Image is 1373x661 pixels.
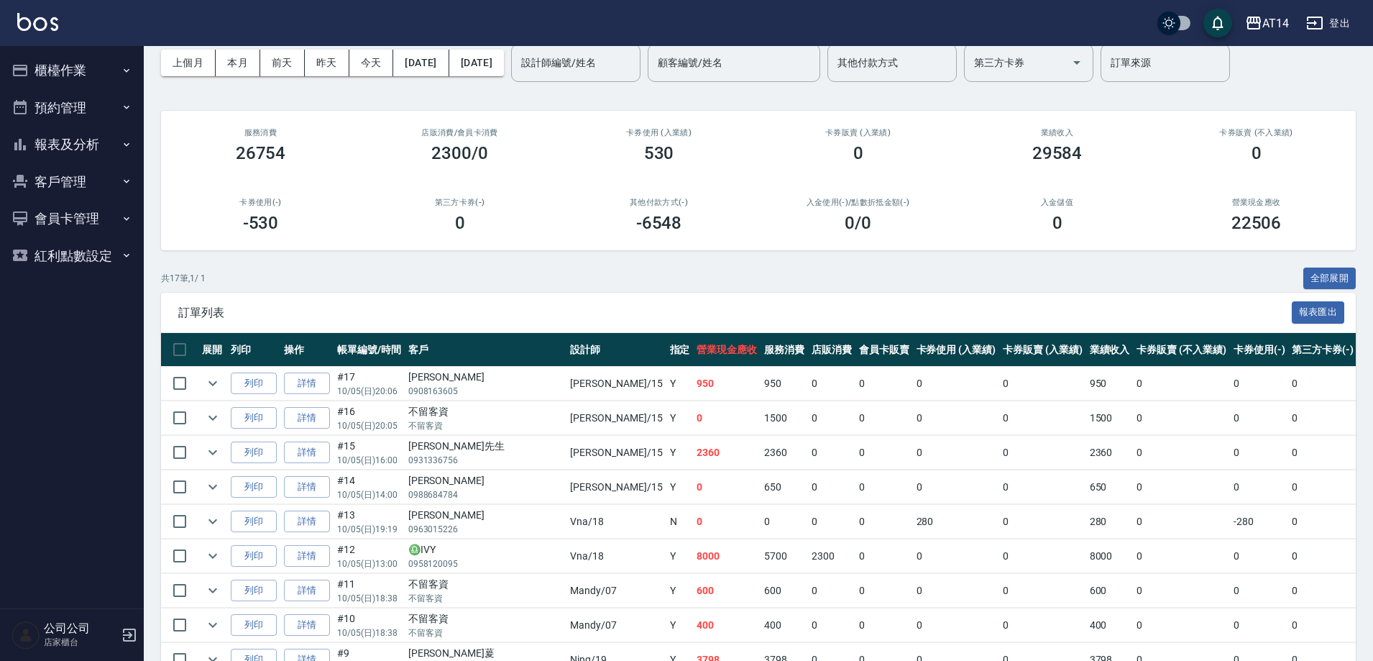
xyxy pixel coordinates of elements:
td: 0 [1133,401,1229,435]
td: 0 [1288,574,1357,608]
td: 0 [999,436,1086,470]
td: 0 [999,539,1086,573]
button: expand row [202,614,224,636]
h2: 入金使用(-) /點數折抵金額(-) [776,198,940,207]
h3: 0 /0 [845,213,871,233]
td: 2300 [808,539,855,573]
td: 8000 [1086,539,1134,573]
h2: 卡券使用(-) [178,198,343,207]
td: 600 [1086,574,1134,608]
td: 0 [913,401,1000,435]
td: 0 [855,436,913,470]
button: 客戶管理 [6,163,138,201]
p: 不留客資 [408,419,564,432]
th: 展開 [198,333,227,367]
td: 0 [808,367,855,401]
td: Y [666,608,694,642]
th: 操作 [280,333,334,367]
button: 列印 [231,407,277,429]
td: 1500 [1086,401,1134,435]
td: 0 [1133,505,1229,539]
button: 今天 [349,50,394,76]
h2: 入金儲值 [975,198,1139,207]
td: 0 [855,470,913,504]
td: N [666,505,694,539]
button: 本月 [216,50,260,76]
td: 0 [913,367,1000,401]
h3: -6548 [636,213,682,233]
button: Open [1065,51,1088,74]
button: 報表匯出 [1292,301,1345,324]
td: Y [666,470,694,504]
td: 0 [855,367,913,401]
div: [PERSON_NAME]先生 [408,439,564,454]
td: 0 [999,401,1086,435]
button: 紅利點數設定 [6,237,138,275]
h2: 業績收入 [975,128,1139,137]
td: 5700 [761,539,808,573]
td: 0 [855,539,913,573]
div: [PERSON_NAME] [408,473,564,488]
td: 0 [1230,367,1289,401]
p: 10/05 (日) 13:00 [337,557,401,570]
td: 950 [1086,367,1134,401]
div: AT14 [1262,14,1289,32]
th: 會員卡販賣 [855,333,913,367]
h3: 530 [644,143,674,163]
h3: -530 [243,213,279,233]
td: 0 [1288,436,1357,470]
button: 登出 [1300,10,1356,37]
a: 詳情 [284,476,330,498]
p: 共 17 筆, 1 / 1 [161,272,206,285]
td: -280 [1230,505,1289,539]
div: 不留客資 [408,611,564,626]
button: [DATE] [393,50,449,76]
td: 0 [1230,574,1289,608]
th: 設計師 [566,333,666,367]
td: 0 [693,505,761,539]
th: 客戶 [405,333,567,367]
td: 0 [999,470,1086,504]
button: expand row [202,373,224,394]
p: 10/05 (日) 18:38 [337,626,401,639]
button: expand row [202,407,224,429]
p: 0958120095 [408,557,564,570]
td: #17 [334,367,405,401]
h3: 2300/0 [431,143,488,163]
p: 10/05 (日) 19:19 [337,523,401,536]
th: 卡券販賣 (入業績) [999,333,1086,367]
h2: 第三方卡券(-) [377,198,542,207]
td: Y [666,574,694,608]
td: Y [666,401,694,435]
td: [PERSON_NAME] /15 [566,401,666,435]
th: 帳單編號/時間 [334,333,405,367]
td: 0 [1133,608,1229,642]
button: 列印 [231,545,277,567]
p: 店家櫃台 [44,636,117,649]
button: expand row [202,476,224,498]
p: 0908163605 [408,385,564,398]
h2: 店販消費 /會員卡消費 [377,128,542,137]
th: 卡券使用 (入業績) [913,333,1000,367]
td: #14 [334,470,405,504]
td: Vna /18 [566,505,666,539]
td: 650 [761,470,808,504]
td: 0 [999,505,1086,539]
td: 0 [999,574,1086,608]
td: 950 [761,367,808,401]
td: 600 [693,574,761,608]
td: 0 [855,401,913,435]
button: expand row [202,442,224,463]
td: 0 [1288,608,1357,642]
td: [PERSON_NAME] /15 [566,436,666,470]
div: [PERSON_NAME] [408,508,564,523]
p: 0931336756 [408,454,564,467]
th: 指定 [666,333,694,367]
td: #16 [334,401,405,435]
td: 0 [913,470,1000,504]
button: 上個月 [161,50,216,76]
th: 列印 [227,333,280,367]
h5: 公司公司 [44,621,117,636]
button: 列印 [231,511,277,533]
td: #10 [334,608,405,642]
